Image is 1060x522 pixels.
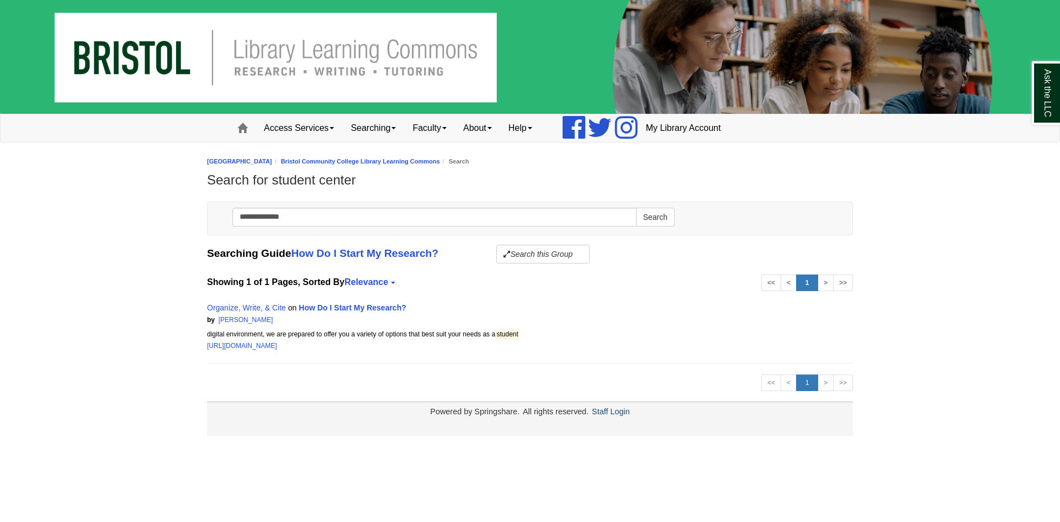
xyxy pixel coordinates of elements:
[781,275,797,291] a: <
[291,247,438,259] a: How Do I Start My Research?
[455,114,500,142] a: About
[288,303,297,312] span: on
[638,114,729,142] a: My Library Account
[592,407,630,416] a: Staff Login
[219,316,273,324] a: [PERSON_NAME]
[207,316,215,324] span: by
[207,329,853,340] div: digital environment, we are prepared to offer you a variety of options that best suit your needs ...
[440,156,469,167] li: Search
[761,275,853,291] ul: Search Pagination
[796,275,818,291] a: 1
[342,114,404,142] a: Searching
[207,172,853,188] h1: Search for student center
[781,375,797,391] a: <
[207,303,286,312] a: Organize, Write, & Cite
[428,407,521,416] div: Powered by Springshare.
[833,375,853,391] a: >>
[818,275,834,291] a: >
[500,114,540,142] a: Help
[818,375,834,391] a: >
[207,156,853,167] nav: breadcrumb
[256,114,342,142] a: Access Services
[496,245,590,263] button: Search this Group
[275,316,282,324] span: |
[761,375,853,391] ul: Search Pagination
[207,244,853,263] div: Searching Guide
[344,277,394,287] a: Relevance
[207,158,272,165] a: [GEOGRAPHIC_DATA]
[521,407,590,416] div: All rights reserved.
[404,114,455,142] a: Faculty
[284,316,326,324] span: Search Score
[207,275,853,290] strong: Showing 1 of 1 Pages, Sorted By
[636,208,675,226] button: Search
[275,316,340,324] span: 5.50
[207,342,277,350] a: [URL][DOMAIN_NAME]
[299,303,406,312] a: How Do I Start My Research?
[761,275,781,291] a: <<
[796,375,818,391] a: 1
[761,375,781,391] a: <<
[281,158,440,165] a: Bristol Community College Library Learning Commons
[833,275,853,291] a: >>
[495,329,520,340] mark: student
